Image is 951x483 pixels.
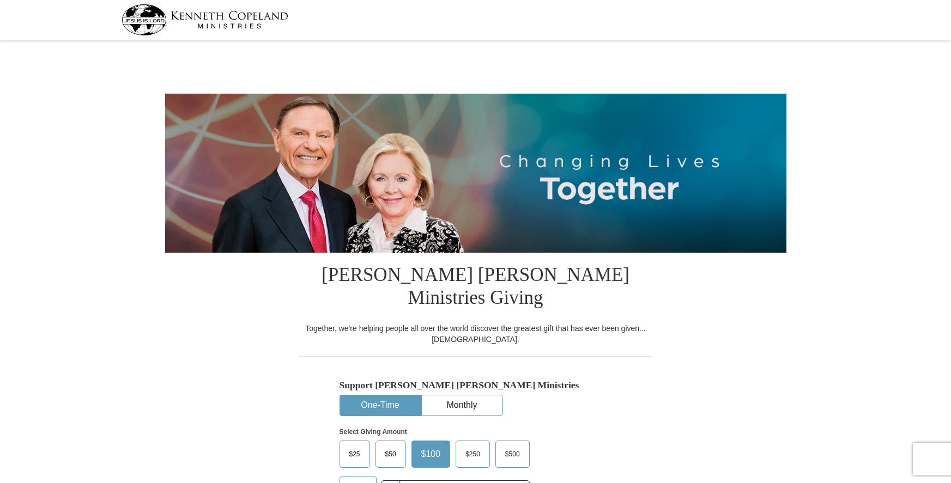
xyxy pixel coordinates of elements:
strong: Select Giving Amount [340,428,407,436]
img: kcm-header-logo.svg [122,4,288,35]
div: Together, we're helping people all over the world discover the greatest gift that has ever been g... [299,323,653,345]
h1: [PERSON_NAME] [PERSON_NAME] Ministries Giving [299,253,653,323]
span: $250 [460,446,486,462]
button: One-Time [340,395,421,415]
h5: Support [PERSON_NAME] [PERSON_NAME] Ministries [340,380,612,391]
button: Monthly [422,395,502,415]
span: $100 [416,446,446,462]
span: $25 [344,446,366,462]
span: $500 [500,446,525,462]
span: $50 [380,446,402,462]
